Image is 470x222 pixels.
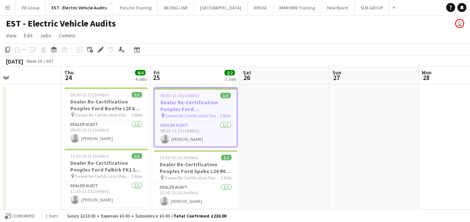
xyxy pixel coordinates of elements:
[70,153,109,159] span: 11:30-13:15 (1h45m)
[132,153,142,159] span: 1/1
[422,69,431,76] span: Mon
[64,120,148,146] app-card-role: Dealer Audit1/109:30-11:15 (1h45m)[PERSON_NAME]
[173,213,226,219] span: Total Confirmed £210.00
[332,69,341,76] span: Sun
[165,113,220,118] span: Dealer Re-Certification Peoples Ford [PERSON_NAME] EH54 6PZ 250725 @ 0930
[131,173,142,179] span: 1 Role
[63,73,74,82] span: 24
[3,31,19,40] a: View
[46,0,114,15] button: EST - Electric Vehicle Audits
[354,0,389,15] button: SLM GROUP
[153,73,160,82] span: 25
[4,212,36,220] button: Confirmed
[224,70,235,75] span: 2/2
[59,32,76,39] span: Comms
[421,73,431,82] span: 28
[6,32,16,39] span: View
[56,31,79,40] a: Comms
[75,112,131,118] span: Dealer Re-Certification Peoples Ford Bootle L20 6PD 240725 @ 9.30
[37,31,54,40] a: Jobs
[70,92,109,98] span: 09:30-11:15 (1h45m)
[331,73,341,82] span: 27
[114,0,158,15] button: Porsche Training
[154,99,237,112] h3: Dealer Re-Certification Peoples Ford [PERSON_NAME] EH54 6PZ 250725 @ 0930
[194,0,248,15] button: [GEOGRAPHIC_DATA]
[43,213,61,219] span: 1 item
[154,183,237,209] app-card-role: Dealer Audit1/111:30-13:15 (1h45m)[PERSON_NAME]
[64,69,74,76] span: Thu
[273,0,321,15] button: BMW MINI Training
[242,73,251,82] span: 26
[154,150,237,209] app-job-card: 11:30-13:15 (1h45m)1/1Dealer Re-Certification Peoples Ford Speke L24 9HQ 250725 @ 1130 Dealer Re-...
[24,32,33,39] span: Edit
[154,69,160,76] span: Fri
[64,149,148,207] app-job-card: 11:30-13:15 (1h45m)1/1Dealer Re-Certification Peoples Ford Falkirk FK1 1SQ 240725 @ 1130 Dealer R...
[131,112,142,118] span: 1 Role
[15,0,46,15] button: VW Group
[160,155,199,160] span: 11:30-13:15 (1h45m)
[46,58,54,64] div: BST
[220,113,231,118] span: 1 Role
[64,98,148,112] h3: Dealer Re-Certification Peoples Ford Bootle L20 6PD 240725 @ 9.30
[64,87,148,146] app-job-card: 09:30-11:15 (1h45m)1/1Dealer Re-Certification Peoples Ford Bootle L20 6PD 240725 @ 9.30 Dealer Re...
[40,32,51,39] span: Jobs
[135,70,145,75] span: 4/4
[12,213,35,219] span: Confirmed
[248,0,273,15] button: IMEDIA
[64,160,148,173] h3: Dealer Re-Certification Peoples Ford Falkirk FK1 1SQ 240725 @ 1130
[64,182,148,207] app-card-role: Dealer Audit1/111:30-13:15 (1h45m)[PERSON_NAME]
[158,0,194,15] button: RACING LINE
[160,93,199,98] span: 09:30-11:15 (1h45m)
[154,121,237,147] app-card-role: Dealer Audit1/109:30-11:15 (1h45m)[PERSON_NAME]
[221,175,231,181] span: 1 Role
[6,58,23,65] div: [DATE]
[321,0,354,15] button: New Board
[455,19,464,28] app-user-avatar: Lisa Fretwell
[6,18,116,29] h1: EST - Electric Vehicle Audits
[165,175,221,181] span: Dealer Re-Certification Peoples Ford Speke L24 9HQ 250725 @ 1130
[154,87,237,147] app-job-card: 09:30-11:15 (1h45m)1/1Dealer Re-Certification Peoples Ford [PERSON_NAME] EH54 6PZ 250725 @ 0930 D...
[154,161,237,175] h3: Dealer Re-Certification Peoples Ford Speke L24 9HQ 250725 @ 1130
[225,76,236,82] div: 2 Jobs
[75,173,131,179] span: Dealer Re-Certification Peoples Ford Falkirk FK1 1SQ 240725 @ 1130
[221,155,231,160] span: 1/1
[21,31,36,40] a: Edit
[67,213,226,219] div: Salary £210.00 + Expenses £0.00 + Subsistence £0.00 =
[132,92,142,98] span: 1/1
[25,58,43,64] span: Week 30
[220,93,231,98] span: 1/1
[135,76,147,82] div: 4 Jobs
[243,69,251,76] span: Sat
